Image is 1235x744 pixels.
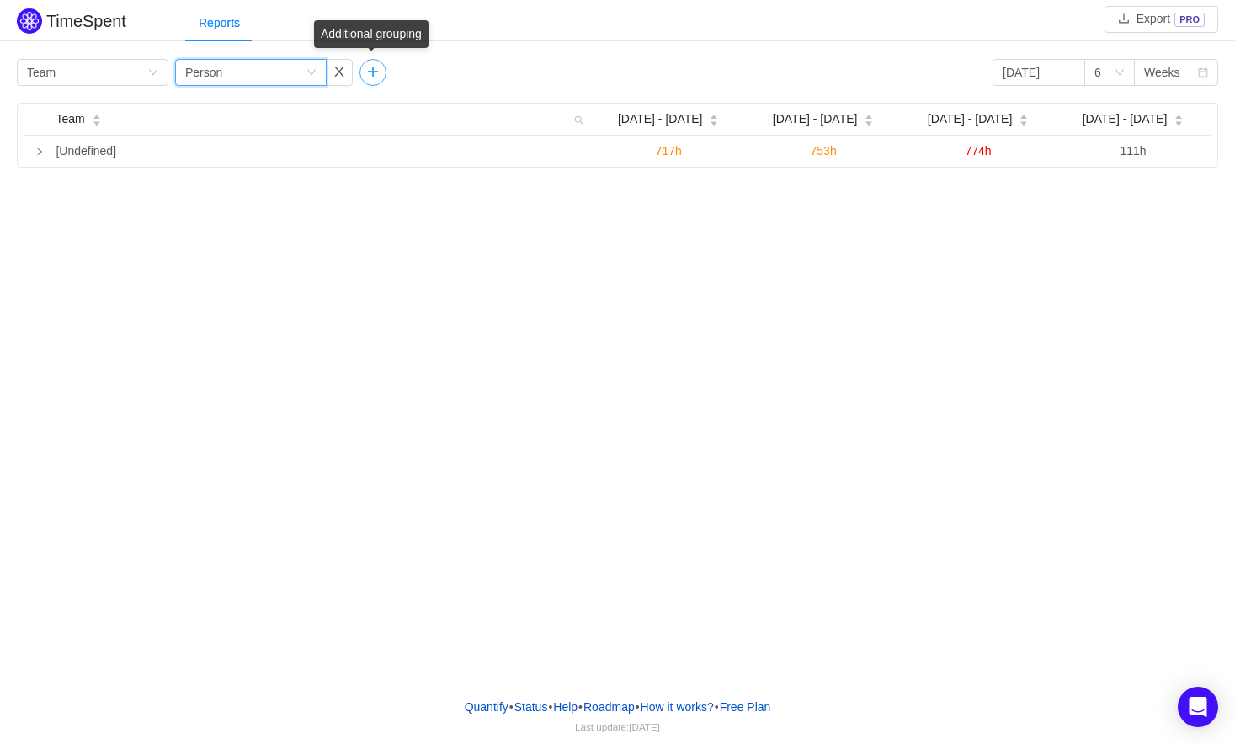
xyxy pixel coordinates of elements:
[56,110,84,128] span: Team
[865,119,874,124] i: icon: caret-down
[719,694,772,720] button: Free Plan
[629,721,660,732] span: [DATE]
[811,144,837,158] span: 753h
[864,112,874,124] div: Sort
[92,112,102,124] div: Sort
[1083,110,1168,128] span: [DATE] - [DATE]
[1019,112,1029,124] div: Sort
[552,694,578,720] a: Help
[148,67,158,79] i: icon: down
[865,113,874,118] i: icon: caret-up
[1174,119,1184,124] i: icon: caret-down
[185,60,222,85] div: Person
[710,113,719,118] i: icon: caret-up
[1105,6,1218,33] button: icon: downloadExportPRO
[92,119,101,124] i: icon: caret-down
[773,110,858,128] span: [DATE] - [DATE]
[1174,112,1184,124] div: Sort
[27,60,56,85] div: Team
[35,147,44,156] i: icon: right
[1198,67,1208,79] i: icon: calendar
[928,110,1013,128] span: [DATE] - [DATE]
[514,694,549,720] a: Status
[326,59,353,86] button: icon: close
[709,112,719,124] div: Sort
[49,136,591,167] td: [Undefined]
[359,59,386,86] button: icon: plus
[185,4,253,42] div: Reports
[993,59,1085,86] input: Start date
[578,700,583,714] span: •
[640,694,715,720] button: How it works?
[17,8,42,34] img: Quantify logo
[636,700,640,714] span: •
[1019,119,1029,124] i: icon: caret-down
[1178,687,1218,727] div: Open Intercom Messenger
[306,67,317,79] i: icon: down
[1120,144,1146,158] span: 111h
[314,20,429,48] div: Additional grouping
[1144,60,1180,85] div: Weeks
[618,110,703,128] span: [DATE] - [DATE]
[1094,60,1101,85] div: 6
[710,119,719,124] i: icon: caret-down
[46,12,126,30] h2: TimeSpent
[1174,113,1184,118] i: icon: caret-up
[656,144,682,158] span: 717h
[548,700,552,714] span: •
[575,721,660,732] span: Last update:
[567,104,591,135] i: icon: search
[92,113,101,118] i: icon: caret-up
[509,700,514,714] span: •
[1115,67,1125,79] i: icon: down
[715,700,719,714] span: •
[464,694,509,720] a: Quantify
[965,144,991,158] span: 774h
[1019,113,1029,118] i: icon: caret-up
[583,694,636,720] a: Roadmap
